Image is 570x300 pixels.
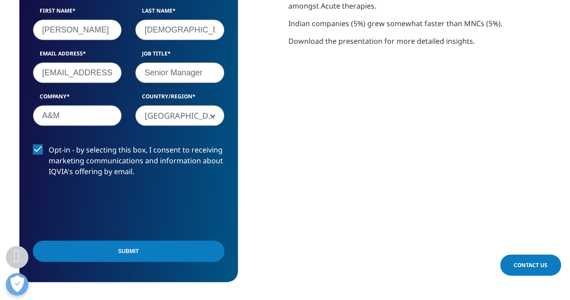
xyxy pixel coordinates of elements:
a: Contact Us [500,254,561,276]
label: First Name [33,7,122,19]
label: Email Address [33,50,122,62]
label: Company [33,92,122,105]
button: Open Preferences [6,273,28,295]
span: India [136,106,224,126]
input: Submit [33,240,224,262]
span: Contact Us [514,261,547,269]
label: Last Name [135,7,224,19]
iframe: reCAPTCHA [33,191,170,226]
label: Job Title [135,50,224,62]
p: Indian companies (5%) grew somewhat faster than MNCs (5%). [288,18,551,36]
span: India [135,105,224,126]
p: Download the presentation for more detailed insights. [288,36,551,53]
label: Country/Region [135,92,224,105]
label: Opt-in - by selecting this box, I consent to receiving marketing communications and information a... [33,144,224,182]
